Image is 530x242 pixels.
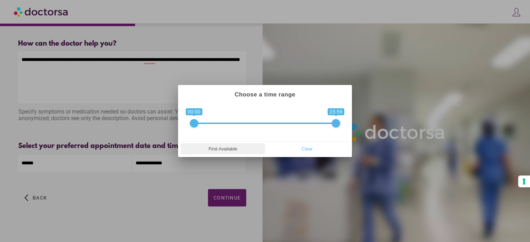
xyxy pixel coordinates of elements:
[235,91,296,98] strong: Choose a time range
[267,143,347,154] span: Clear
[265,143,349,154] button: Clear
[181,143,265,154] button: First Available
[328,108,344,115] span: 23:59
[183,143,263,154] span: First Available
[518,175,530,187] button: Your consent preferences for tracking technologies
[186,108,202,115] span: 00:00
